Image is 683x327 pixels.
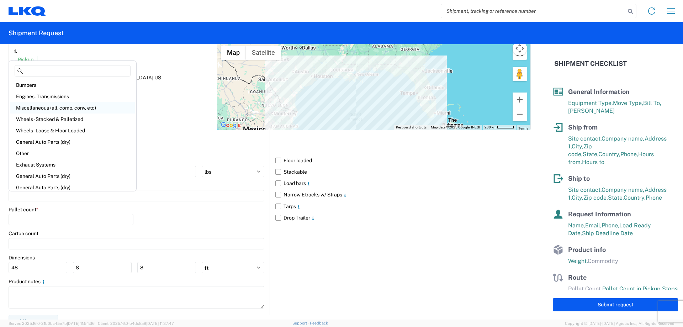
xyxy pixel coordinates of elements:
[513,41,527,56] button: Map camera controls
[582,230,633,237] span: Ship Deadline Date
[568,246,606,253] span: Product info
[598,151,620,158] span: Country,
[568,285,602,292] span: Pallet Count,
[585,222,602,229] span: Email,
[396,125,427,130] button: Keyboard shortcuts
[146,321,174,326] span: [DATE] 11:37:47
[431,125,480,129] span: Map data ©2025 Google, INEGI
[67,321,95,326] span: [DATE] 11:54:36
[275,155,531,166] label: Floor loaded
[137,262,196,273] input: H
[310,321,328,325] a: Feedback
[10,136,135,148] div: General Auto Parts (dry)
[513,93,527,107] button: Zoom in
[588,258,618,264] span: Commodity
[292,321,310,325] a: Support
[568,135,602,142] span: Site contact,
[572,143,583,150] span: City,
[583,194,608,201] span: Zip code,
[10,102,135,114] div: Miscellaneous (alt, comp, conv, etc)
[568,285,678,300] span: Pallet Count in Pickup Stops equals Pallet Count in delivery stops
[554,59,627,68] h2: Shipment Checklist
[568,123,598,131] span: Ship from
[602,222,619,229] span: Phone,
[568,186,602,193] span: Site contact,
[275,212,531,223] label: Drop Trailer
[608,194,624,201] span: State,
[275,201,531,212] label: Tarps
[568,88,630,95] span: General Information
[572,194,583,201] span: City,
[275,178,531,189] label: Load bars
[10,170,135,182] div: General Auto Parts (dry)
[568,222,585,229] span: Name,
[10,79,135,91] div: Bumpers
[613,100,643,106] span: Move Type,
[10,148,135,159] div: Other
[624,194,646,201] span: Country,
[646,194,662,201] span: Phone
[10,159,135,170] div: Exhaust Systems
[14,47,17,56] strong: 1.
[485,125,497,129] span: 200 km
[9,29,64,37] h2: Shipment Request
[643,100,661,106] span: Bill To,
[9,278,46,285] label: Product notes
[568,175,590,182] span: Ship to
[441,4,625,18] input: Shipment, tracking or reference number
[9,321,95,326] span: Server: 2025.16.0-21b0bc45e7b
[482,125,516,130] button: Map Scale: 200 km per 45 pixels
[568,107,615,114] span: [PERSON_NAME]
[10,114,135,125] div: Wheels - Stacked & Palletized
[518,126,528,130] a: Terms
[219,121,243,130] a: Open this area in Google Maps (opens a new window)
[568,100,613,106] span: Equipment Type,
[9,206,38,213] label: Pallet count
[275,166,531,178] label: Stackable
[10,91,135,102] div: Engines, Transmissions
[553,298,678,311] button: Submit request
[568,274,587,281] span: Route
[10,182,135,193] div: General Auto Parts (dry)
[246,46,281,60] button: Show satellite imagery
[14,56,37,63] span: Pickup
[583,151,598,158] span: State,
[568,258,588,264] span: Weight,
[275,189,531,200] label: Narrow Etracks w/ Straps
[98,321,174,326] span: Client: 2025.16.0-b4dc8a9
[9,230,38,237] label: Carton count
[513,67,527,81] button: Drag Pegman onto the map to open Street View
[9,262,67,273] input: L
[565,320,674,327] span: Copyright © [DATE]-[DATE] Agistix Inc., All Rights Reserved
[10,125,135,136] div: Wheels - Loose & Floor Loaded
[73,262,132,273] input: W
[582,159,604,165] span: Hours to
[221,46,246,60] button: Show street map
[513,107,527,121] button: Zoom out
[568,210,631,218] span: Request Information
[602,135,645,142] span: Company name,
[219,121,243,130] img: Google
[620,151,638,158] span: Phone,
[9,254,35,261] label: Dimensions
[602,186,645,193] span: Company name,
